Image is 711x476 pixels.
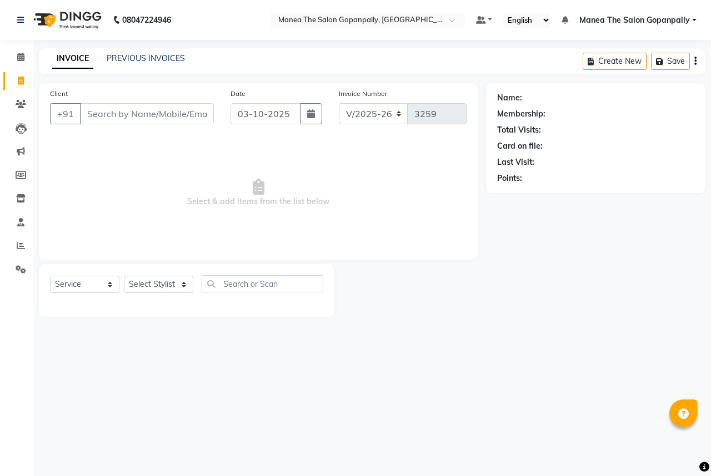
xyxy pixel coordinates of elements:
input: Search or Scan [202,275,323,292]
iframe: chat widget [664,432,700,465]
div: Last Visit: [497,156,534,168]
span: Select & add items from the list below [50,138,467,249]
button: +91 [50,103,81,124]
div: Points: [497,173,522,184]
label: Date [231,89,246,99]
button: Save [651,53,690,70]
label: Invoice Number [339,89,387,99]
b: 08047224946 [122,4,171,36]
div: Membership: [497,108,545,120]
div: Name: [497,92,522,104]
div: Card on file: [497,140,543,152]
a: PREVIOUS INVOICES [107,53,185,63]
button: Create New [583,53,647,70]
div: Total Visits: [497,124,541,136]
label: Client [50,89,68,99]
img: logo [28,4,104,36]
input: Search by Name/Mobile/Email/Code [80,103,214,124]
a: INVOICE [52,49,93,69]
span: Manea The Salon Gopanpally [579,14,690,26]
